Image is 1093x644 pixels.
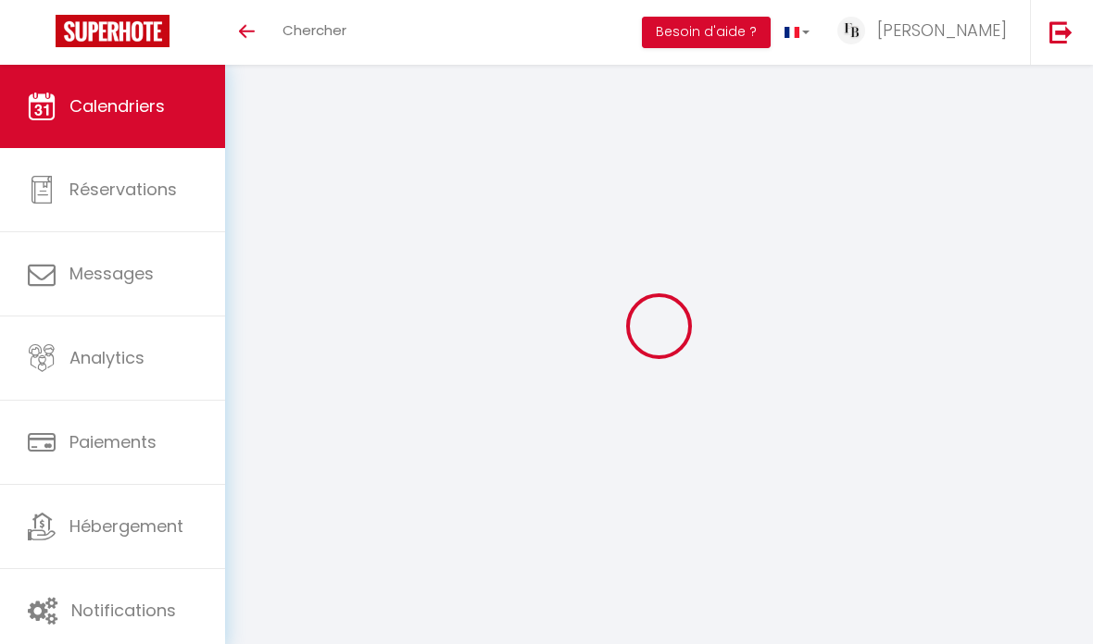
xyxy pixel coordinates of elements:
span: Hébergement [69,514,183,538]
span: Analytics [69,346,144,369]
img: logout [1049,20,1073,43]
img: ... [837,17,865,44]
span: Calendriers [69,94,165,118]
span: Notifications [71,599,176,622]
span: [PERSON_NAME] [877,19,1007,42]
img: Super Booking [56,15,170,47]
span: Réservations [69,178,177,201]
span: Paiements [69,430,157,453]
span: Chercher [283,20,346,40]
button: Besoin d'aide ? [642,17,771,48]
span: Messages [69,262,154,285]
